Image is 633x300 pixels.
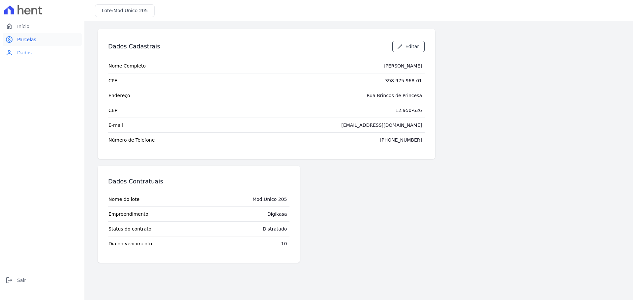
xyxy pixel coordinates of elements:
[108,122,123,128] span: E-mail
[17,23,29,30] span: Início
[5,22,13,30] i: home
[113,8,148,13] span: Mod.Unico 205
[267,211,287,217] div: Digikasa
[263,226,287,232] div: Distratado
[108,63,146,69] span: Nome Completo
[3,46,82,59] a: personDados
[5,49,13,57] i: person
[108,77,117,84] span: CPF
[367,92,422,99] div: Rua Brincos de Princesa
[108,240,152,247] span: Dia do vencimento
[17,49,32,56] span: Dados
[5,276,13,284] i: logout
[3,33,82,46] a: paidParcelas
[3,274,82,287] a: logoutSair
[406,43,419,50] span: Editar
[384,63,422,69] div: [PERSON_NAME]
[392,41,425,52] a: Editar
[385,77,422,84] div: 398.975.968-01
[17,277,26,284] span: Sair
[108,92,130,99] span: Endereço
[395,107,422,114] div: 12.950-626
[108,42,160,50] h3: Dados Cadastrais
[341,122,422,128] div: [EMAIL_ADDRESS][DOMAIN_NAME]
[108,226,151,232] span: Status do contrato
[102,7,148,14] h3: Lote:
[5,36,13,43] i: paid
[108,196,139,203] span: Nome do lote
[253,196,287,203] div: Mod.Unico 205
[108,177,163,185] h3: Dados Contratuais
[108,211,148,217] span: Empreendimento
[108,137,155,143] span: Número de Telefone
[17,36,36,43] span: Parcelas
[3,20,82,33] a: homeInício
[281,240,287,247] div: 10
[380,137,422,143] div: [PHONE_NUMBER]
[108,107,117,114] span: CEP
